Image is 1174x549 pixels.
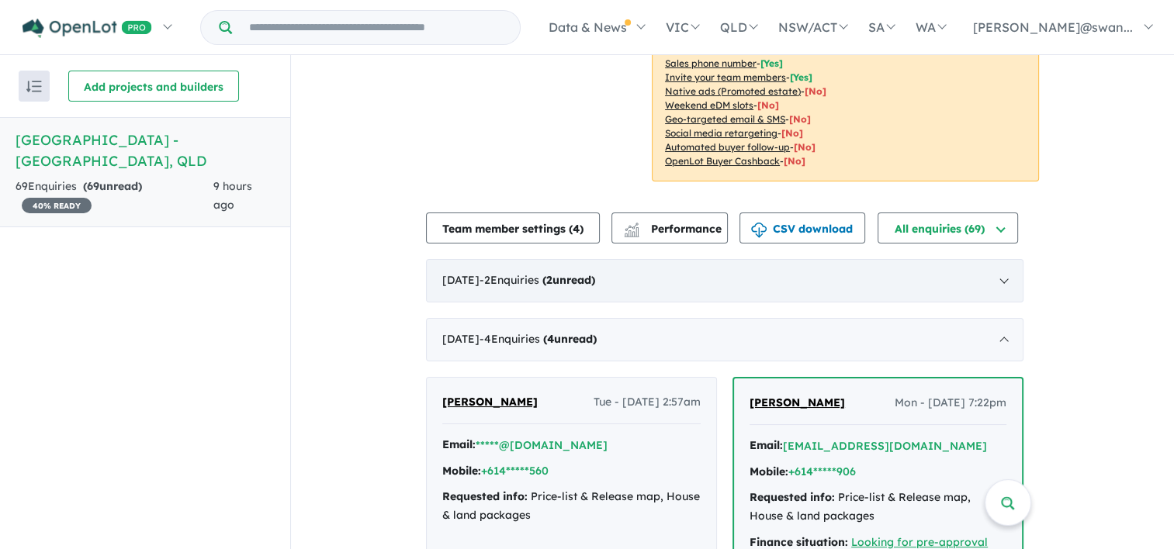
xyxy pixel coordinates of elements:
strong: Mobile: [442,464,481,478]
div: Price-list & Release map, House & land packages [442,488,701,525]
span: Performance [626,222,722,236]
u: Invite your team members [665,71,786,83]
img: Openlot PRO Logo White [23,19,152,38]
u: Native ads (Promoted estate) [665,85,801,97]
div: [DATE] [426,318,1023,361]
a: [PERSON_NAME] [442,393,538,412]
span: - 4 Enquir ies [480,332,597,346]
span: - 2 Enquir ies [480,273,595,287]
h5: [GEOGRAPHIC_DATA] - [GEOGRAPHIC_DATA] , QLD [16,129,275,171]
span: Mon - [DATE] 7:22pm [895,394,1006,413]
strong: ( unread) [83,179,142,193]
span: [No] [794,141,816,153]
strong: Requested info: [442,489,528,503]
span: [No] [784,155,805,167]
div: Price-list & Release map, House & land packages [750,489,1006,526]
button: Team member settings (4) [426,212,600,243]
strong: ( unread) [542,273,595,287]
u: Sales phone number [665,57,757,69]
span: [ Yes ] [760,57,783,69]
span: [ Yes ] [790,71,812,83]
strong: Email: [442,437,476,451]
u: OpenLot Buyer Cashback [665,155,780,167]
span: [No] [781,127,803,139]
div: [DATE] [426,259,1023,302]
span: Tue - [DATE] 2:57am [594,393,701,412]
span: 2 [546,273,552,287]
span: 9 hours ago [213,179,252,212]
a: Looking for pre-approval [851,535,988,549]
img: sort.svg [26,81,42,92]
u: Weekend eDM slots [665,99,753,111]
span: [PERSON_NAME]@swan... [973,19,1133,35]
input: Try estate name, suburb, builder or developer [235,11,517,44]
span: 40 % READY [22,198,92,213]
span: [No] [789,113,811,125]
u: Geo-targeted email & SMS [665,113,785,125]
button: [EMAIL_ADDRESS][DOMAIN_NAME] [783,438,987,454]
button: All enquiries (69) [878,212,1018,243]
u: Automated buyer follow-up [665,141,790,153]
strong: Mobile: [750,464,788,478]
button: Performance [611,212,728,243]
img: download icon [751,223,767,238]
button: Add projects and builders [68,71,239,102]
button: CSV download [739,212,865,243]
span: [No] [805,85,826,97]
span: 69 [87,179,99,193]
span: 4 [573,222,580,236]
img: bar-chart.svg [624,227,639,237]
span: [PERSON_NAME] [750,395,845,409]
strong: ( unread) [543,332,597,346]
u: Social media retargeting [665,127,777,139]
strong: Finance situation: [750,535,848,549]
a: [PERSON_NAME] [750,394,845,413]
span: [No] [757,99,779,111]
strong: Requested info: [750,490,835,504]
div: 69 Enquir ies [16,178,213,215]
span: [PERSON_NAME] [442,395,538,409]
strong: Email: [750,438,783,452]
span: 4 [547,332,554,346]
img: line-chart.svg [625,223,639,231]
